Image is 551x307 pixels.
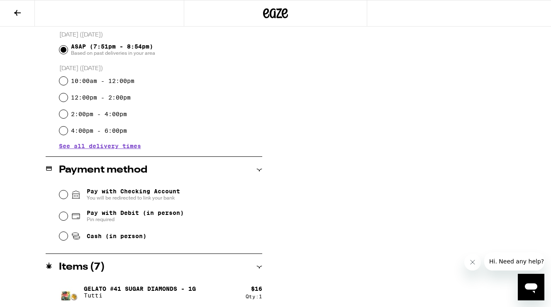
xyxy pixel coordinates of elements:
[84,292,196,299] p: Tutti
[59,65,262,73] p: [DATE] ([DATE])
[87,188,180,201] span: Pay with Checking Account
[71,50,155,56] span: Based on past deliveries in your area
[84,285,196,292] p: Gelato #41 Sugar Diamonds - 1g
[71,111,127,117] label: 2:00pm - 4:00pm
[246,294,262,299] div: Qty: 1
[518,274,544,300] iframe: Button to launch messaging window
[71,127,127,134] label: 4:00pm - 6:00pm
[71,94,131,101] label: 12:00pm - 2:00pm
[59,280,82,304] img: Gelato #41 Sugar Diamonds - 1g
[464,254,481,270] iframe: Close message
[87,195,180,201] span: You will be redirected to link your bank
[71,43,155,56] span: ASAP (7:51pm - 8:54pm)
[87,210,184,216] span: Pay with Debit (in person)
[59,165,147,175] h2: Payment method
[87,216,184,223] span: Pin required
[87,233,146,239] span: Cash (in person)
[59,262,105,272] h2: Items ( 7 )
[484,252,544,270] iframe: Message from company
[59,31,262,39] p: [DATE] ([DATE])
[251,285,262,292] div: $ 16
[71,78,134,84] label: 10:00am - 12:00pm
[59,143,141,149] button: See all delivery times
